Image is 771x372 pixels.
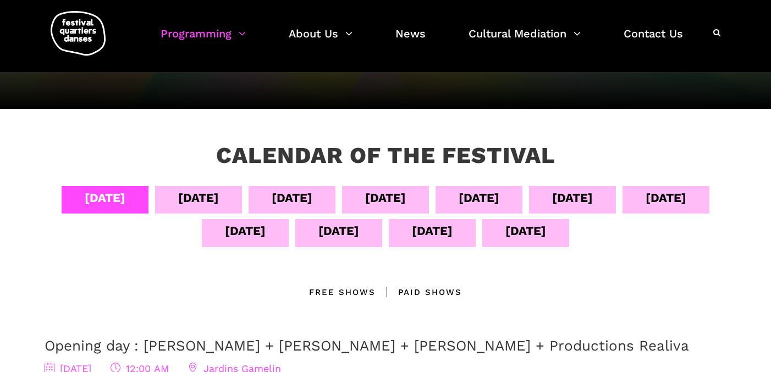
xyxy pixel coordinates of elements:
div: Free Shows [309,286,376,299]
div: [DATE] [505,221,546,240]
a: About Us [289,24,353,57]
div: Paid shows [376,286,462,299]
a: News [395,24,426,57]
div: [DATE] [412,221,453,240]
a: Cultural Mediation [469,24,581,57]
img: logo-fqd-med [51,11,106,56]
div: [DATE] [646,188,686,207]
div: [DATE] [85,188,125,207]
h3: Calendar of the Festival [216,142,555,169]
a: Contact Us [624,24,683,57]
div: [DATE] [318,221,359,240]
div: [DATE] [552,188,593,207]
div: [DATE] [225,221,266,240]
div: [DATE] [365,188,406,207]
div: [DATE] [178,188,219,207]
a: Opening day : [PERSON_NAME] + [PERSON_NAME] + [PERSON_NAME] + Productions Realiva [45,337,689,354]
div: [DATE] [272,188,312,207]
div: [DATE] [459,188,499,207]
a: Programming [161,24,246,57]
